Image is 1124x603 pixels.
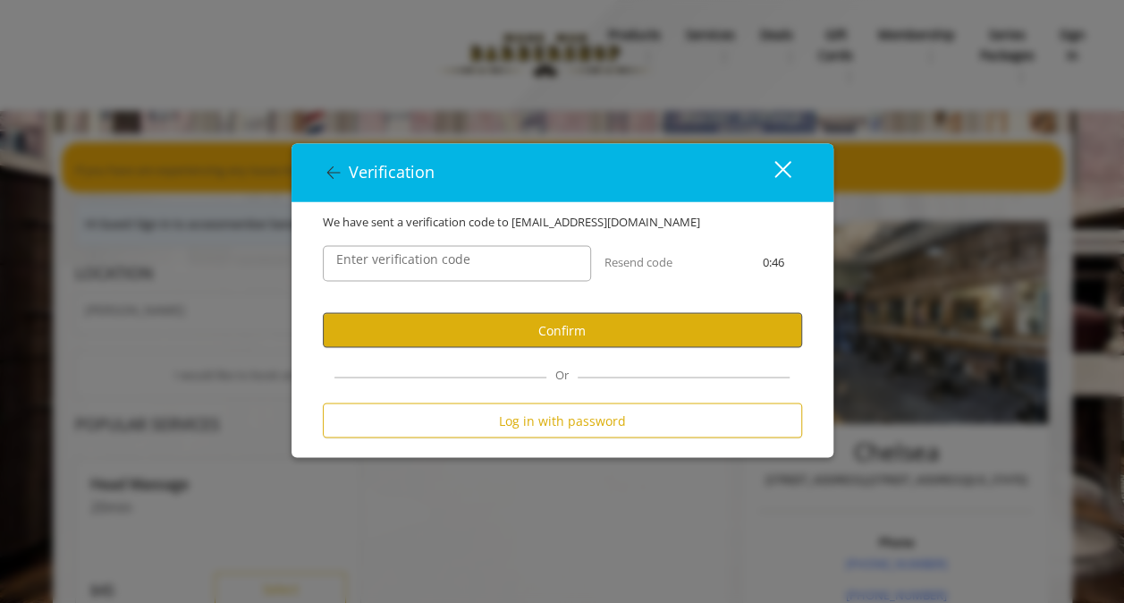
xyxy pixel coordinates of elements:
span: Or [546,367,578,383]
button: Log in with password [323,403,802,438]
span: Verification [349,162,435,183]
div: 0:46 [731,254,815,273]
button: close dialog [741,154,802,191]
input: verificationCodeText [323,245,591,281]
button: Resend code [604,254,672,273]
button: Confirm [323,312,802,347]
div: We have sent a verification code to [EMAIL_ADDRESS][DOMAIN_NAME] [309,214,816,233]
div: close dialog [754,159,790,186]
label: Enter verification code [327,250,479,269]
